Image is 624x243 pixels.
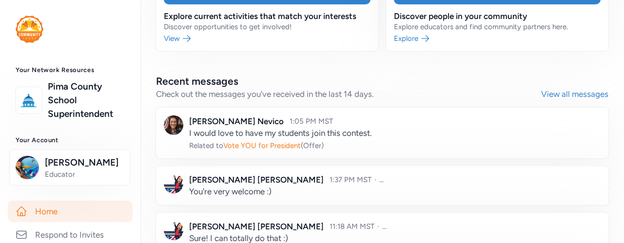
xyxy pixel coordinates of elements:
[541,88,608,100] a: View all messages
[18,90,39,111] img: logo
[16,136,125,144] h3: Your Account
[16,16,43,43] img: logo
[45,169,124,179] span: Educator
[16,66,125,74] h3: Your Network Resources
[48,80,125,121] a: Pima County School Superintendent
[8,201,133,222] a: Home
[156,75,541,88] h2: Recent messages
[9,150,130,186] button: [PERSON_NAME]Educator
[45,156,124,169] span: [PERSON_NAME]
[156,88,541,100] div: Check out the messages you've received in the last 14 days.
